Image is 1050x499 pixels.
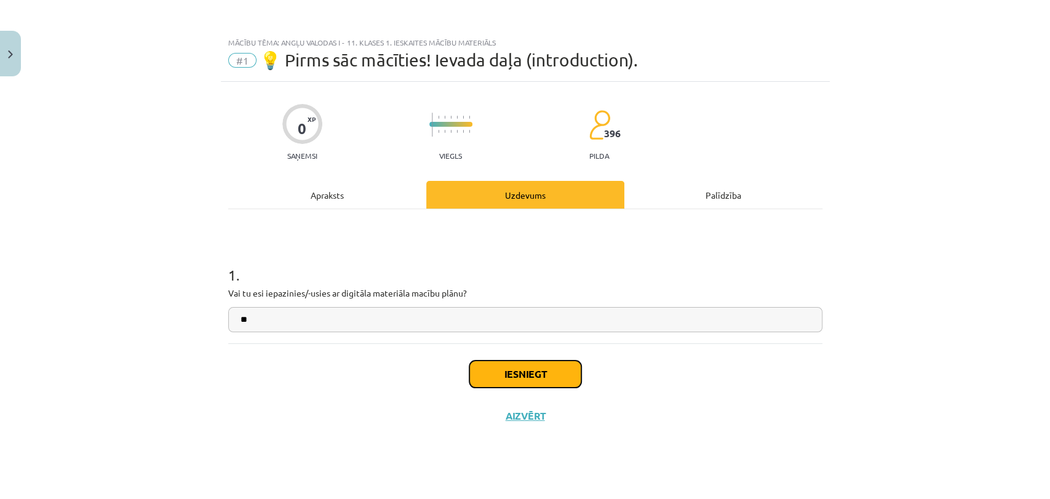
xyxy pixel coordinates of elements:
p: Saņemsi [282,151,322,160]
p: Vai tu esi iepazinies/-usies ar digitāla materiāla macību plānu? [228,287,822,300]
img: icon-short-line-57e1e144782c952c97e751825c79c345078a6d821885a25fce030b3d8c18986b.svg [456,116,458,119]
span: XP [308,116,316,122]
img: students-c634bb4e5e11cddfef0936a35e636f08e4e9abd3cc4e673bd6f9a4125e45ecb1.svg [589,110,610,140]
img: icon-short-line-57e1e144782c952c97e751825c79c345078a6d821885a25fce030b3d8c18986b.svg [450,130,451,133]
button: Aizvērt [502,410,549,422]
div: Apraksts [228,181,426,209]
div: Mācību tēma: Angļu valodas i - 11. klases 1. ieskaites mācību materiāls [228,38,822,47]
img: icon-short-line-57e1e144782c952c97e751825c79c345078a6d821885a25fce030b3d8c18986b.svg [456,130,458,133]
div: Palīdzība [624,181,822,209]
span: 💡 Pirms sāc mācīties! Ievada daļa (introduction). [260,50,638,70]
span: 396 [604,128,621,139]
img: icon-short-line-57e1e144782c952c97e751825c79c345078a6d821885a25fce030b3d8c18986b.svg [463,130,464,133]
img: icon-short-line-57e1e144782c952c97e751825c79c345078a6d821885a25fce030b3d8c18986b.svg [438,130,439,133]
img: icon-short-line-57e1e144782c952c97e751825c79c345078a6d821885a25fce030b3d8c18986b.svg [444,116,445,119]
img: icon-close-lesson-0947bae3869378f0d4975bcd49f059093ad1ed9edebbc8119c70593378902aed.svg [8,50,13,58]
span: #1 [228,53,257,68]
img: icon-short-line-57e1e144782c952c97e751825c79c345078a6d821885a25fce030b3d8c18986b.svg [444,130,445,133]
div: Uzdevums [426,181,624,209]
p: pilda [589,151,609,160]
img: icon-short-line-57e1e144782c952c97e751825c79c345078a6d821885a25fce030b3d8c18986b.svg [469,130,470,133]
img: icon-long-line-d9ea69661e0d244f92f715978eff75569469978d946b2353a9bb055b3ed8787d.svg [432,113,433,137]
p: Viegls [439,151,462,160]
img: icon-short-line-57e1e144782c952c97e751825c79c345078a6d821885a25fce030b3d8c18986b.svg [450,116,451,119]
img: icon-short-line-57e1e144782c952c97e751825c79c345078a6d821885a25fce030b3d8c18986b.svg [438,116,439,119]
img: icon-short-line-57e1e144782c952c97e751825c79c345078a6d821885a25fce030b3d8c18986b.svg [469,116,470,119]
h1: 1 . [228,245,822,283]
div: 0 [298,120,306,137]
button: Iesniegt [469,361,581,388]
img: icon-short-line-57e1e144782c952c97e751825c79c345078a6d821885a25fce030b3d8c18986b.svg [463,116,464,119]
